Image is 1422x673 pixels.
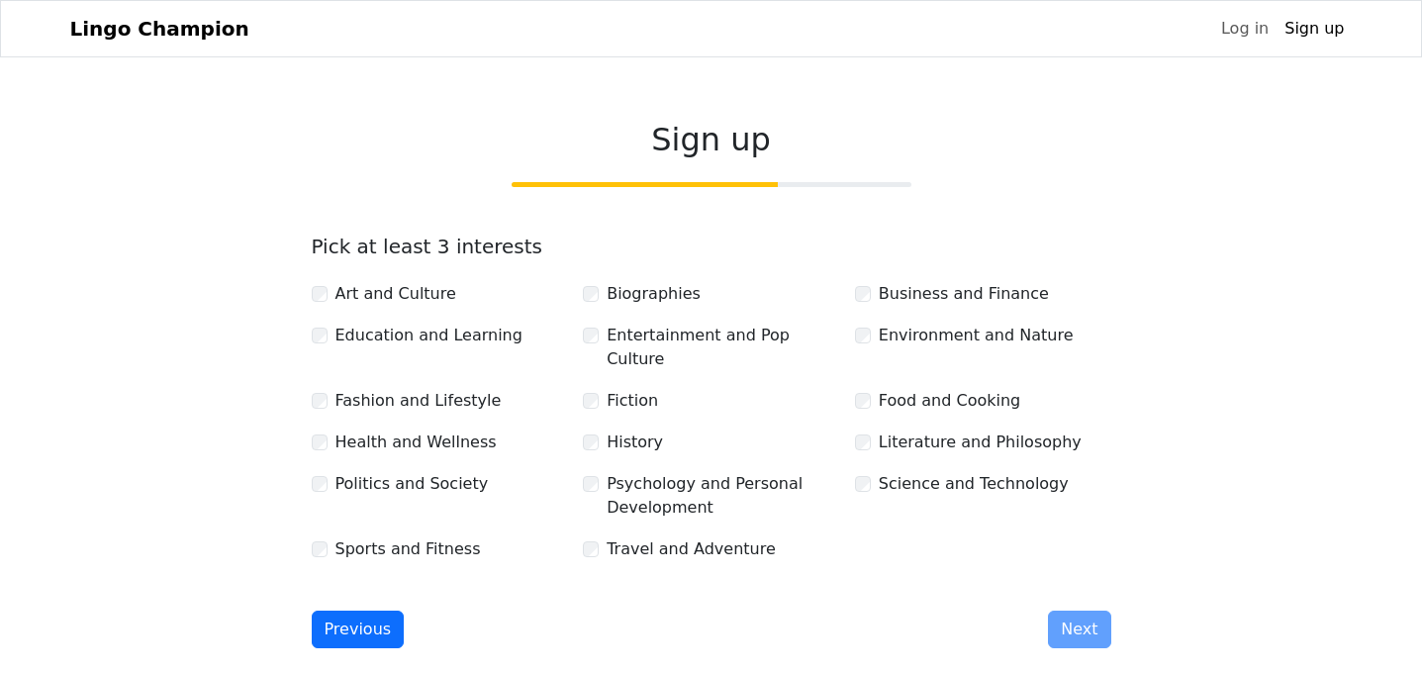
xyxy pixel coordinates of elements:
[879,282,1049,306] label: Business and Finance
[607,472,839,520] label: Psychology and Personal Development
[607,282,701,306] label: Biographies
[607,324,839,371] label: Entertainment and Pop Culture
[879,472,1069,496] label: Science and Technology
[312,611,405,648] button: Previous
[879,389,1020,413] label: Food and Cooking
[607,431,663,454] label: History
[335,324,522,347] label: Education and Learning
[607,389,658,413] label: Fiction
[335,472,489,496] label: Politics and Society
[1277,9,1352,48] a: Sign up
[1213,9,1277,48] a: Log in
[879,431,1082,454] label: Literature and Philosophy
[335,389,502,413] label: Fashion and Lifestyle
[70,9,249,48] a: Lingo Champion
[312,235,543,258] label: Pick at least 3 interests
[335,537,481,561] label: Sports and Fitness
[607,537,776,561] label: Travel and Adventure
[879,324,1074,347] label: Environment and Nature
[335,282,456,306] label: Art and Culture
[312,121,1111,158] h2: Sign up
[335,431,497,454] label: Health and Wellness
